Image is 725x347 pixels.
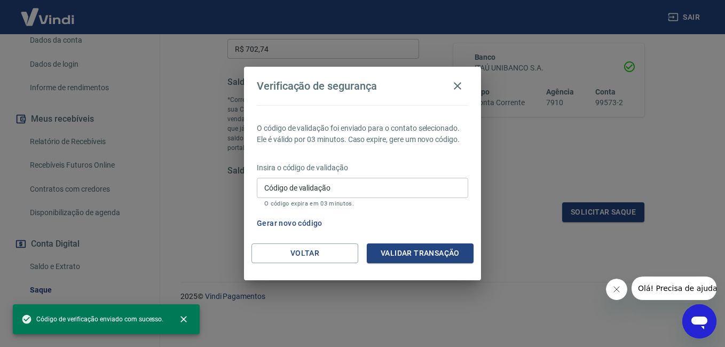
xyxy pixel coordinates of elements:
iframe: Botão para abrir a janela de mensagens [682,304,716,338]
span: Código de verificação enviado com sucesso. [21,314,163,325]
p: O código de validação foi enviado para o contato selecionado. Ele é válido por 03 minutos. Caso e... [257,123,468,145]
p: O código expira em 03 minutos. [264,200,461,207]
button: Gerar novo código [253,214,327,233]
h4: Verificação de segurança [257,80,377,92]
iframe: Mensagem da empresa [632,277,716,300]
iframe: Fechar mensagem [606,279,627,300]
button: Validar transação [367,243,474,263]
p: Insira o código de validação [257,162,468,173]
button: Voltar [251,243,358,263]
button: close [172,307,195,331]
span: Olá! Precisa de ajuda? [6,7,90,16]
